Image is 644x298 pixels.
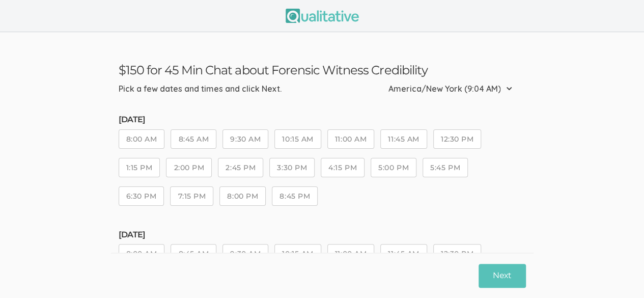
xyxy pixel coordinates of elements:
[119,230,526,239] h5: [DATE]
[479,264,525,288] button: Next
[380,244,427,263] button: 11:45 AM
[371,158,416,177] button: 5:00 PM
[433,244,481,263] button: 12:30 PM
[327,129,374,149] button: 11:00 AM
[119,63,526,77] h3: $150 for 45 Min Chat about Forensic Witness Credibility
[380,129,427,149] button: 11:45 AM
[327,244,374,263] button: 11:00 AM
[269,158,315,177] button: 3:30 PM
[274,129,321,149] button: 10:15 AM
[170,186,213,206] button: 7:15 PM
[119,83,282,95] div: Pick a few dates and times and click Next.
[274,244,321,263] button: 10:15 AM
[272,186,318,206] button: 8:45 PM
[222,244,268,263] button: 9:30 AM
[119,244,165,263] button: 8:00 AM
[433,129,481,149] button: 12:30 PM
[171,129,216,149] button: 8:45 AM
[171,244,216,263] button: 8:45 AM
[423,158,468,177] button: 5:45 PM
[218,158,263,177] button: 2:45 PM
[219,186,266,206] button: 8:00 PM
[119,129,165,149] button: 8:00 AM
[119,186,164,206] button: 6:30 PM
[286,9,359,23] img: Qualitative
[166,158,212,177] button: 2:00 PM
[119,115,526,124] h5: [DATE]
[119,158,160,177] button: 1:15 PM
[321,158,365,177] button: 4:15 PM
[222,129,268,149] button: 9:30 AM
